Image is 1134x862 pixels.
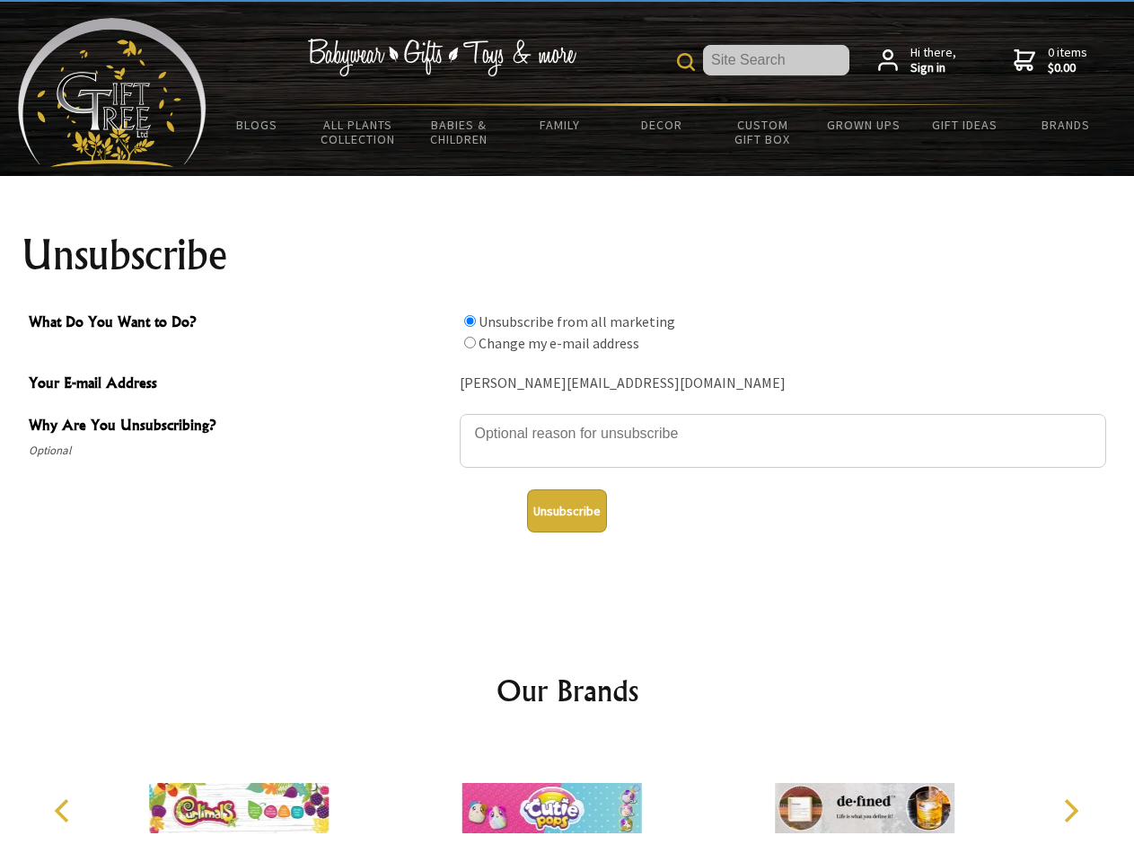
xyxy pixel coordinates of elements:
a: BLOGS [207,106,308,144]
div: [PERSON_NAME][EMAIL_ADDRESS][DOMAIN_NAME] [460,370,1106,398]
img: Babyware - Gifts - Toys and more... [18,18,207,167]
strong: Sign in [910,60,956,76]
label: Unsubscribe from all marketing [479,312,675,330]
a: 0 items$0.00 [1014,45,1087,76]
a: Grown Ups [813,106,914,144]
h1: Unsubscribe [22,233,1113,277]
a: Decor [611,106,712,144]
a: Gift Ideas [914,106,1015,144]
button: Unsubscribe [527,489,607,532]
img: Babywear - Gifts - Toys & more [307,39,576,76]
span: 0 items [1048,44,1087,76]
span: Optional [29,440,451,462]
textarea: Why Are You Unsubscribing? [460,414,1106,468]
a: Family [510,106,611,144]
span: Your E-mail Address [29,372,451,398]
a: Brands [1015,106,1117,144]
label: Change my e-mail address [479,334,639,352]
a: All Plants Collection [308,106,409,158]
img: product search [677,53,695,71]
a: Hi there,Sign in [878,45,956,76]
input: Site Search [703,45,849,75]
span: What Do You Want to Do? [29,311,451,337]
span: Hi there, [910,45,956,76]
input: What Do You Want to Do? [464,315,476,327]
input: What Do You Want to Do? [464,337,476,348]
button: Previous [45,791,84,831]
h2: Our Brands [36,669,1099,712]
a: Babies & Children [409,106,510,158]
span: Why Are You Unsubscribing? [29,414,451,440]
button: Next [1050,791,1090,831]
a: Custom Gift Box [712,106,813,158]
strong: $0.00 [1048,60,1087,76]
